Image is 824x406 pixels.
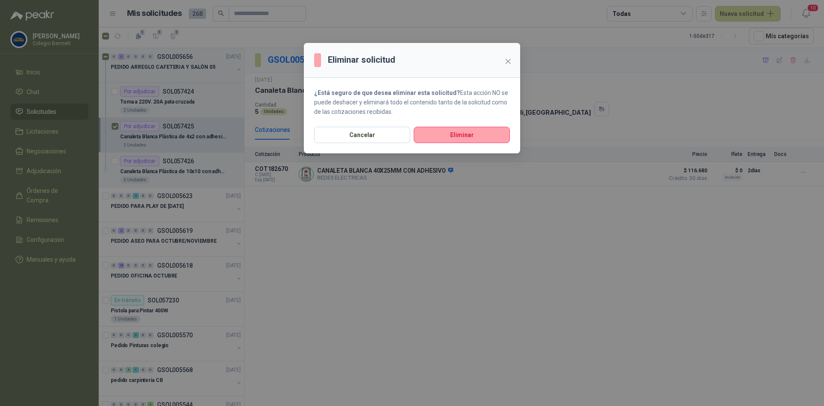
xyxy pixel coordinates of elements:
[328,53,395,67] h3: Eliminar solicitud
[414,127,510,143] button: Eliminar
[505,58,512,65] span: close
[314,127,410,143] button: Cancelar
[501,55,515,68] button: Close
[314,89,460,96] strong: ¿Está seguro de que desea eliminar esta solicitud?
[314,88,510,116] p: Esta acción NO se puede deshacer y eliminará todo el contenido tanto de la solicitud como de las ...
